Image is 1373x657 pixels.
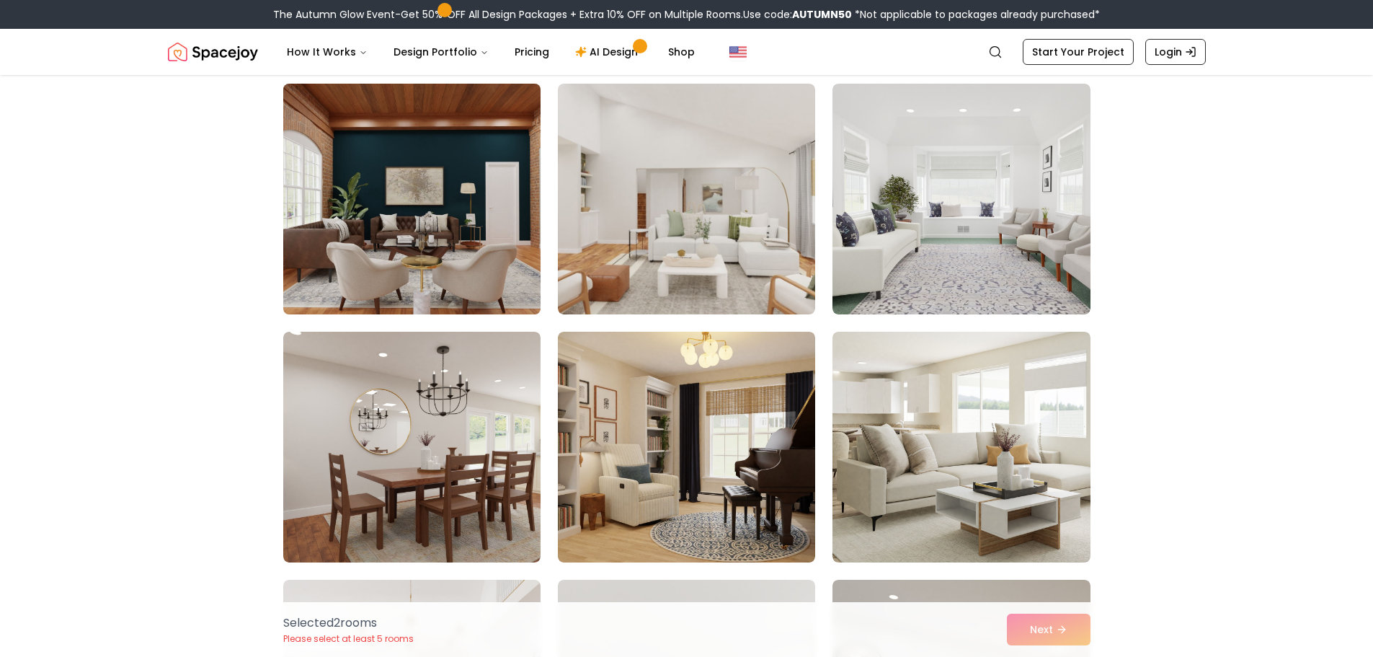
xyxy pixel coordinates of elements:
[729,43,747,61] img: United States
[283,332,541,563] img: Room room-7
[558,332,815,563] img: Room room-8
[564,38,654,66] a: AI Design
[275,38,379,66] button: How It Works
[283,614,414,632] p: Selected 2 room s
[743,7,852,22] span: Use code:
[277,78,547,320] img: Room room-4
[832,84,1090,314] img: Room room-6
[168,29,1206,75] nav: Global
[273,7,1100,22] div: The Autumn Glow Event-Get 50% OFF All Design Packages + Extra 10% OFF on Multiple Rooms.
[558,84,815,314] img: Room room-5
[168,38,258,66] a: Spacejoy
[503,38,561,66] a: Pricing
[1023,39,1134,65] a: Start Your Project
[275,38,706,66] nav: Main
[852,7,1100,22] span: *Not applicable to packages already purchased*
[1145,39,1206,65] a: Login
[283,633,414,645] p: Please select at least 5 rooms
[832,332,1090,563] img: Room room-9
[792,7,852,22] b: AUTUMN50
[657,38,706,66] a: Shop
[382,38,500,66] button: Design Portfolio
[168,38,258,66] img: Spacejoy Logo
